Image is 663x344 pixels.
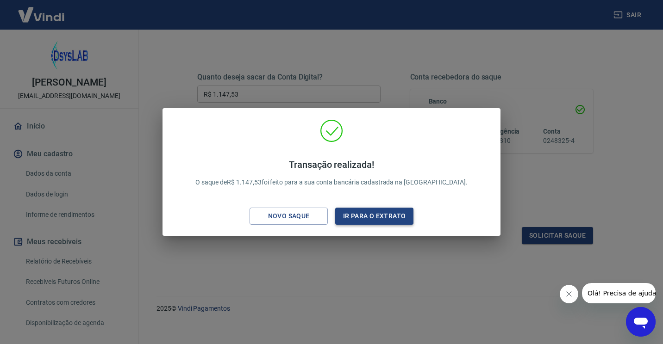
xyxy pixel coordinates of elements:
div: Novo saque [257,210,321,222]
button: Ir para o extrato [335,208,413,225]
span: Olá! Precisa de ajuda? [6,6,78,14]
iframe: Botão para abrir a janela de mensagens [626,307,656,337]
p: O saque de R$ 1.147,53 foi feito para a sua conta bancária cadastrada na [GEOGRAPHIC_DATA]. [195,159,468,187]
button: Novo saque [250,208,328,225]
iframe: Fechar mensagem [560,285,578,303]
iframe: Mensagem da empresa [582,283,656,303]
h4: Transação realizada! [195,159,468,170]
